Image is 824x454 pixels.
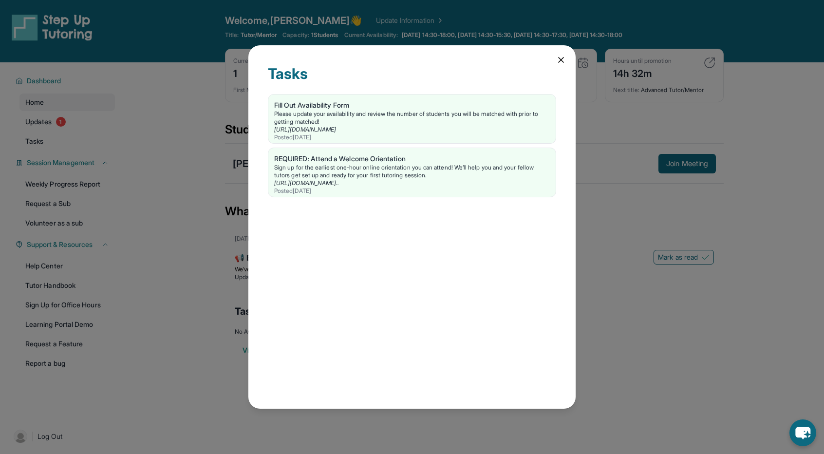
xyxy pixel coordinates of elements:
button: chat-button [789,419,816,446]
a: [URL][DOMAIN_NAME] [274,126,336,133]
div: Please update your availability and review the number of students you will be matched with prior ... [274,110,550,126]
div: Posted [DATE] [274,133,550,141]
div: REQUIRED: Attend a Welcome Orientation [274,154,550,164]
a: REQUIRED: Attend a Welcome OrientationSign up for the earliest one-hour online orientation you ca... [268,148,556,197]
div: Sign up for the earliest one-hour online orientation you can attend! We’ll help you and your fell... [274,164,550,179]
div: Tasks [268,65,556,94]
a: [URL][DOMAIN_NAME].. [274,179,339,187]
a: Fill Out Availability FormPlease update your availability and review the number of students you w... [268,95,556,143]
div: Posted [DATE] [274,187,550,195]
div: Fill Out Availability Form [274,100,550,110]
